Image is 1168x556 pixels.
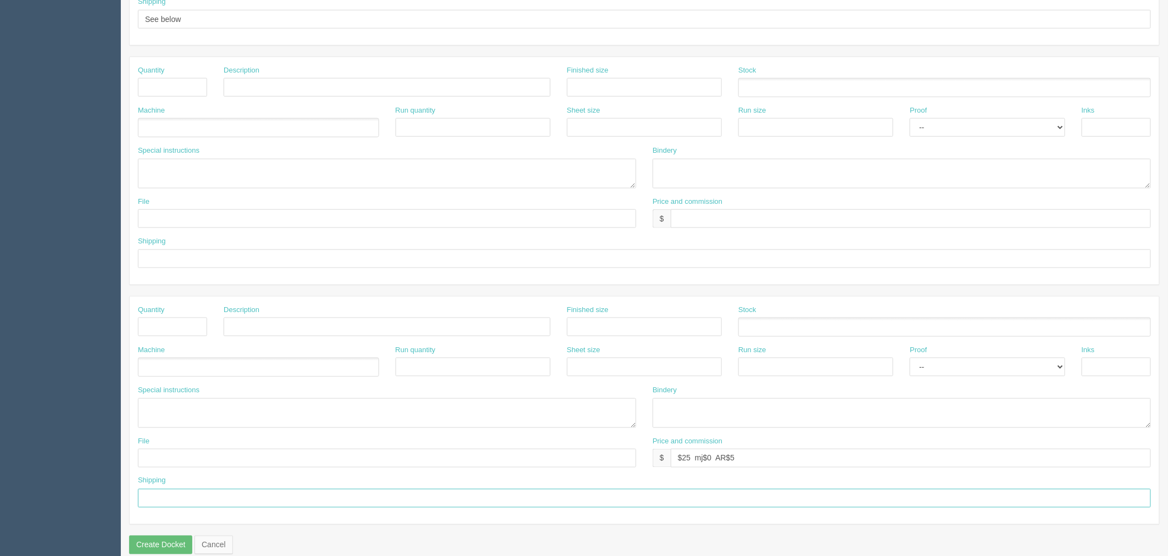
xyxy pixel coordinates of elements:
[567,345,600,355] label: Sheet size
[129,536,192,554] input: Create Docket
[738,305,757,315] label: Stock
[224,305,259,315] label: Description
[1082,345,1095,355] label: Inks
[138,398,636,428] textarea: [STREET_ADDRESS]
[567,305,609,315] label: Finished size
[653,197,722,207] label: Price and commission
[738,65,757,76] label: Stock
[138,197,149,207] label: File
[738,105,766,116] label: Run size
[910,105,927,116] label: Proof
[138,345,165,355] label: Machine
[567,65,609,76] label: Finished size
[138,105,165,116] label: Machine
[138,146,199,156] label: Special instructions
[567,105,600,116] label: Sheet size
[194,536,233,554] a: Cancel
[138,65,164,76] label: Quantity
[653,436,722,447] label: Price and commission
[224,65,259,76] label: Description
[138,305,164,315] label: Quantity
[138,476,166,486] label: Shipping
[1082,105,1095,116] label: Inks
[138,236,166,247] label: Shipping
[138,159,636,188] textarea: SOM, data cleanse, mail prep, drop at [PERSON_NAME]$150
[653,449,671,468] div: $
[910,345,927,355] label: Proof
[396,105,436,116] label: Run quantity
[653,209,671,228] div: $
[138,385,199,396] label: Special instructions
[396,345,436,355] label: Run quantity
[202,541,226,549] span: translation missing: en.helpers.links.cancel
[138,436,149,447] label: File
[653,385,677,396] label: Bindery
[738,345,766,355] label: Run size
[653,146,677,156] label: Bindery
